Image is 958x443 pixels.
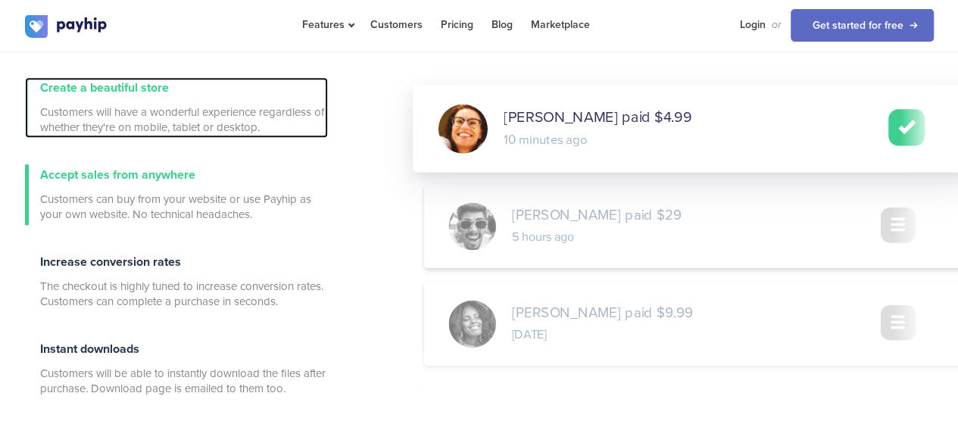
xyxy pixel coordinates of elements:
[791,9,934,42] a: Get started for free
[40,254,181,270] span: Increase conversion rates
[25,338,328,399] a: Instant downloads Customers will be able to instantly download the files after purchase. Download...
[25,77,328,138] a: Create a beautiful store Customers will have a wonderful experience regardless of whether they're...
[40,105,328,135] span: Customers will have a wonderful experience regardless of whether they're on mobile, tablet or des...
[504,108,691,129] span: [PERSON_NAME] paid $4.99
[40,342,139,357] span: Instant downloads
[504,131,586,149] span: 10 minutes ago
[40,80,169,95] span: Create a beautiful store
[25,251,328,312] a: Increase conversion rates The checkout is highly tuned to increase conversion rates. Customers ca...
[511,228,573,245] span: 5 hours ago
[25,164,328,225] a: Accept sales from anywhere Customers can buy from your website or use Payhip as your own website....
[25,15,108,38] img: logo.svg
[511,205,682,226] span: [PERSON_NAME] paid $29
[40,167,195,183] span: Accept sales from anywhere
[511,326,546,343] span: [DATE]
[40,279,328,309] span: The checkout is highly tuned to increase conversion rates. Customers can complete a purchase in s...
[40,192,328,222] span: Customers can buy from your website or use Payhip as your own website. No technical headaches.
[40,366,328,396] span: Customers will be able to instantly download the files after purchase. Download page is emailed t...
[302,18,352,31] span: Features
[511,303,693,323] span: [PERSON_NAME] paid $9.99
